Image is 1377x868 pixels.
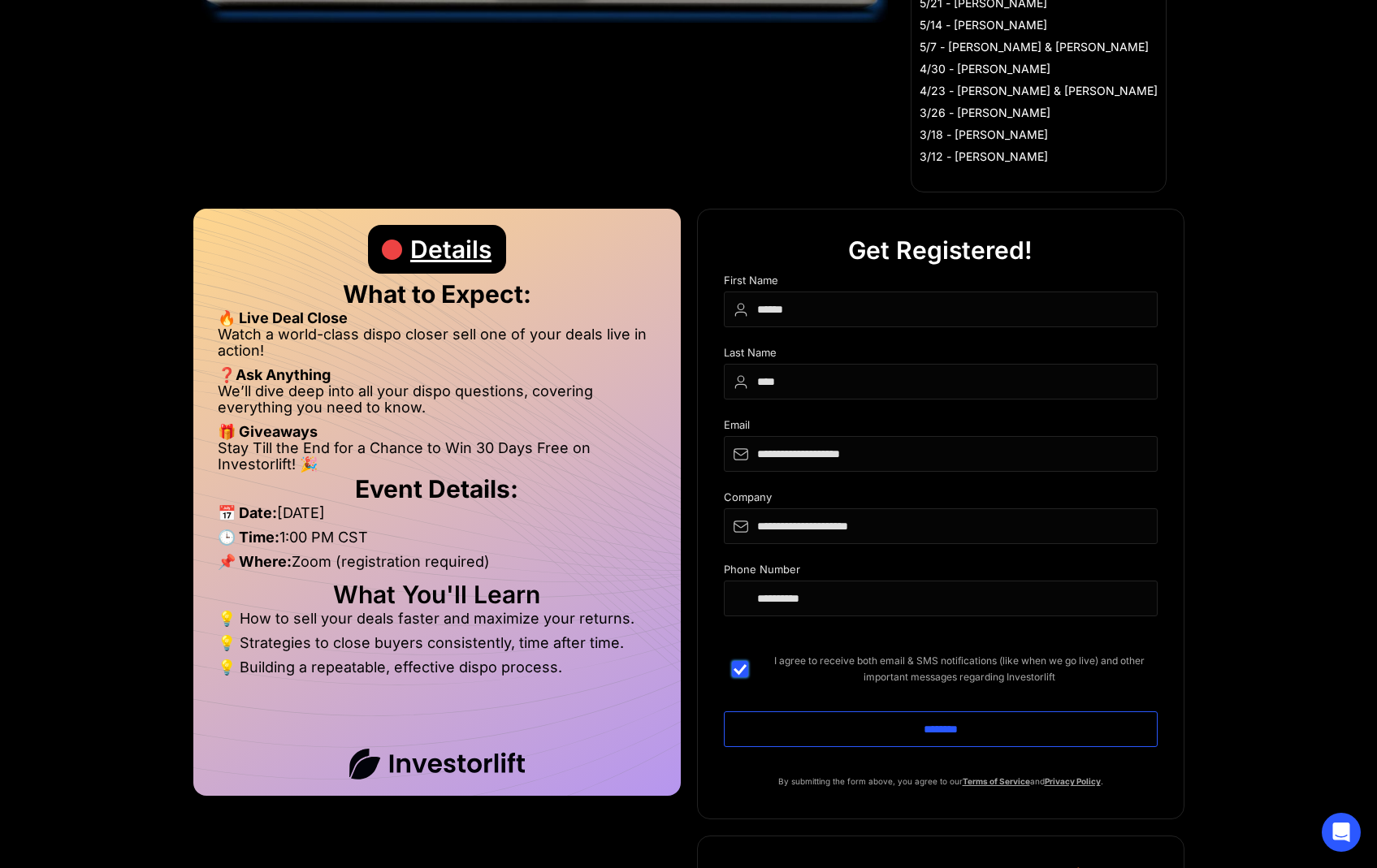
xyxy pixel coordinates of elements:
div: Get Registered! [848,226,1033,274]
li: We’ll dive deep into all your dispo questions, covering everything you need to know. [218,383,656,424]
div: Open Intercom Messenger [1322,813,1361,852]
p: By submitting the form above, you agree to our and . [724,773,1158,789]
li: 1:00 PM CST [218,529,656,554]
strong: ❓Ask Anything [218,366,331,383]
li: Zoom (registration required) [218,554,656,578]
li: Watch a world-class dispo closer sell one of your deals live in action! [218,326,656,367]
li: 💡 How to sell your deals faster and maximize your returns. [218,611,656,635]
div: Details [410,225,491,274]
div: First Name [724,274,1158,291]
strong: 🔥 Live Deal Close [218,309,348,326]
strong: 📅 Date: [218,504,277,521]
div: Phone Number [724,564,1158,581]
a: Terms of Service [963,776,1030,786]
a: Privacy Policy [1045,776,1101,786]
h2: What You'll Learn [218,586,656,602]
li: Stay Till the End for a Chance to Win 30 Days Free on Investorlift! 🎉 [218,440,656,473]
strong: 🕒 Time: [218,529,279,546]
form: DIspo Day Main Form [724,274,1158,773]
div: Company [724,491,1158,508]
li: 💡 Building a repeatable, effective dispo process. [218,659,656,676]
div: Email [724,419,1158,436]
li: [DATE] [218,505,656,529]
strong: What to Expect: [343,279,531,309]
strong: 🎁 Giveaways [218,423,318,440]
strong: 📌 Where: [218,553,292,570]
div: Last Name [724,347,1158,364]
span: I agree to receive both email & SMS notifications (like when we go live) and other important mess... [761,653,1158,685]
strong: Event Details: [355,474,518,503]
li: 💡 Strategies to close buyers consistently, time after time. [218,635,656,659]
